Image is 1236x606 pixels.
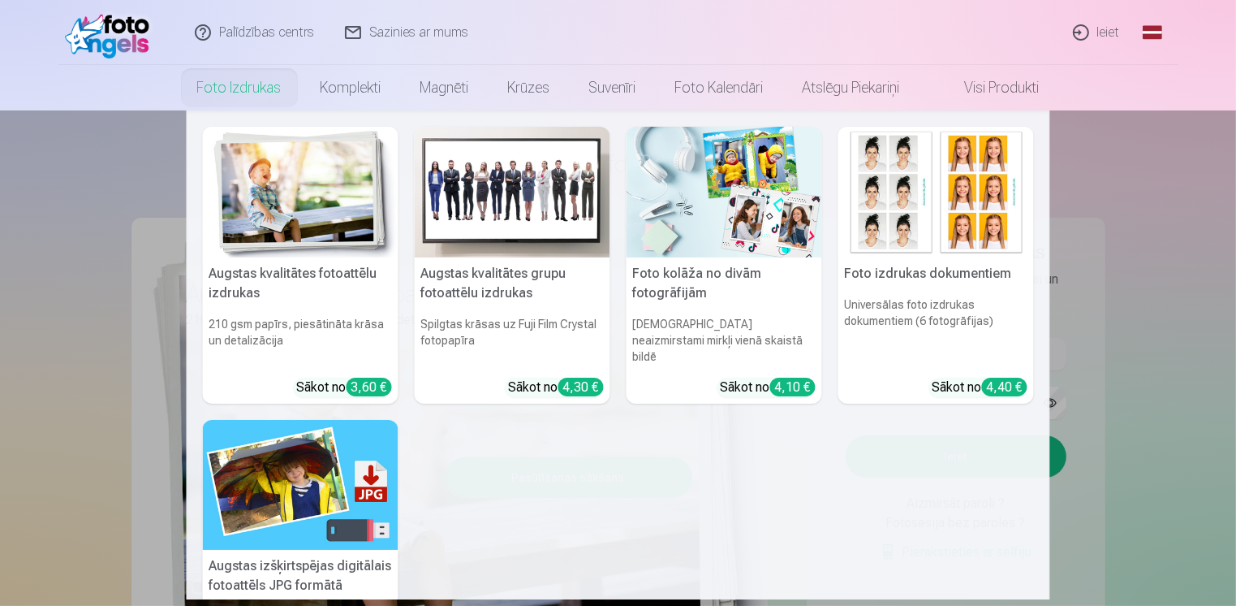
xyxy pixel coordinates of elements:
[203,127,398,404] a: Augstas kvalitātes fotoattēlu izdrukasAugstas kvalitātes fotoattēlu izdrukas210 gsm papīrs, piesā...
[203,309,398,371] h6: 210 gsm papīrs, piesātināta krāsa un detalizācija
[509,378,604,397] div: Sākot no
[838,290,1034,371] h6: Universālas foto izdrukas dokumentiem (6 fotogrāfijas)
[178,65,301,110] a: Foto izdrukas
[627,258,822,309] h5: Foto kolāža no divām fotogrāfijām
[65,6,158,58] img: /fa1
[415,258,610,309] h5: Augstas kvalitātes grupu fotoattēlu izdrukas
[203,258,398,309] h5: Augstas kvalitātes fotoattēlu izdrukas
[297,378,392,397] div: Sākot no
[415,127,610,258] img: Augstas kvalitātes grupu fotoattēlu izdrukas
[838,127,1034,258] img: Foto izdrukas dokumentiem
[656,65,783,110] a: Foto kalendāri
[489,65,570,110] a: Krūzes
[932,378,1027,397] div: Sākot no
[982,378,1027,396] div: 4,40 €
[838,258,1034,290] h5: Foto izdrukas dokumentiem
[558,378,604,396] div: 4,30 €
[401,65,489,110] a: Magnēti
[627,309,822,371] h6: [DEMOGRAPHIC_DATA] neaizmirstami mirkļi vienā skaistā bildē
[627,127,822,258] img: Foto kolāža no divām fotogrāfijām
[783,65,919,110] a: Atslēgu piekariņi
[301,65,401,110] a: Komplekti
[570,65,656,110] a: Suvenīri
[838,127,1034,404] a: Foto izdrukas dokumentiemFoto izdrukas dokumentiemUniversālas foto izdrukas dokumentiem (6 fotogr...
[415,127,610,404] a: Augstas kvalitātes grupu fotoattēlu izdrukasAugstas kvalitātes grupu fotoattēlu izdrukasSpilgtas ...
[347,378,392,396] div: 3,60 €
[770,378,816,396] div: 4,10 €
[627,127,822,404] a: Foto kolāža no divām fotogrāfijāmFoto kolāža no divām fotogrāfijām[DEMOGRAPHIC_DATA] neaizmirstam...
[721,378,816,397] div: Sākot no
[203,420,398,551] img: Augstas izšķirtspējas digitālais fotoattēls JPG formātā
[203,127,398,258] img: Augstas kvalitātes fotoattēlu izdrukas
[415,309,610,371] h6: Spilgtas krāsas uz Fuji Film Crystal fotopapīra
[203,550,398,602] h5: Augstas izšķirtspējas digitālais fotoattēls JPG formātā
[919,65,1059,110] a: Visi produkti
